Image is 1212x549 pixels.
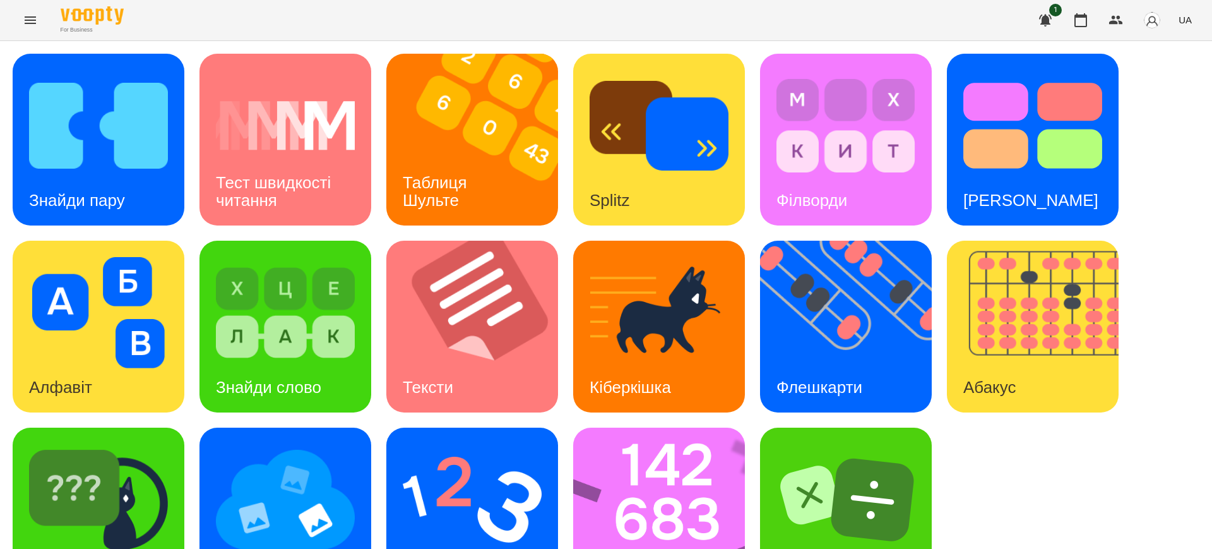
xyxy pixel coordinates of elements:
[13,54,184,226] a: Знайди паруЗнайди пару
[947,54,1119,226] a: Тест Струпа[PERSON_NAME]
[216,173,335,209] h3: Тест швидкості читання
[61,6,124,25] img: Voopty Logo
[760,54,932,226] a: ФілвордиФілворди
[776,191,847,210] h3: Філворди
[29,378,92,397] h3: Алфавіт
[199,54,371,226] a: Тест швидкості читанняТест швидкості читання
[1143,11,1161,29] img: avatar_s.png
[776,70,915,181] img: Філворди
[386,54,558,226] a: Таблиця ШультеТаблиця Шульте
[590,378,671,397] h3: Кіберкішка
[590,191,630,210] h3: Splitz
[15,5,45,35] button: Menu
[216,378,321,397] h3: Знайди слово
[947,241,1119,413] a: АбакусАбакус
[776,378,862,397] h3: Флешкарти
[760,241,932,413] a: ФлешкартиФлешкарти
[573,54,745,226] a: SplitzSplitz
[963,70,1102,181] img: Тест Струпа
[216,70,355,181] img: Тест швидкості читання
[963,378,1016,397] h3: Абакус
[29,70,168,181] img: Знайди пару
[1049,4,1062,16] span: 1
[29,191,125,210] h3: Знайди пару
[386,54,574,226] img: Таблиця Шульте
[590,257,728,368] img: Кіберкішка
[386,241,574,413] img: Тексти
[947,241,1134,413] img: Абакус
[1179,13,1192,27] span: UA
[403,378,453,397] h3: Тексти
[29,257,168,368] img: Алфавіт
[216,257,355,368] img: Знайди слово
[590,70,728,181] img: Splitz
[573,241,745,413] a: КіберкішкаКіберкішка
[13,241,184,413] a: АлфавітАлфавіт
[403,173,472,209] h3: Таблиця Шульте
[386,241,558,413] a: ТекстиТексти
[760,241,948,413] img: Флешкарти
[1173,8,1197,32] button: UA
[963,191,1098,210] h3: [PERSON_NAME]
[61,26,124,34] span: For Business
[199,241,371,413] a: Знайди словоЗнайди слово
